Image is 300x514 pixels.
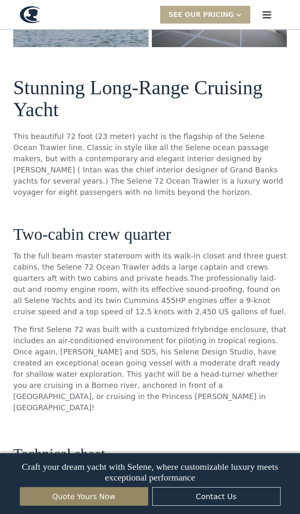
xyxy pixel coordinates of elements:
[13,204,287,215] p: ‍
[13,324,287,413] p: The first Selene 72 was built with a customized frlybridge enclosure, that includes an air-condit...
[254,2,280,28] div: menu
[20,487,148,506] a: Quote Yours Now
[13,225,287,244] h3: Two-cabin crew quarter
[160,6,250,24] div: SEE Our Pricing
[20,6,40,23] a: home
[13,77,287,121] h2: Stunning Long-Range Cruising Yacht
[168,10,234,20] div: SEE Our Pricing
[15,461,285,483] p: Craft your dream yacht with Selene, where customizable luxury meets exceptional performance
[13,250,287,317] p: To the full beam master stateroom with its walk-in closet and three guest cabins, the Selene 72 O...
[13,446,105,463] h2: Technical sheet
[152,487,281,506] a: Contact Us
[13,131,287,198] p: This beautiful 72 foot (23 meter) yacht is the flagship of the Selene Ocean Trawler line. Classic...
